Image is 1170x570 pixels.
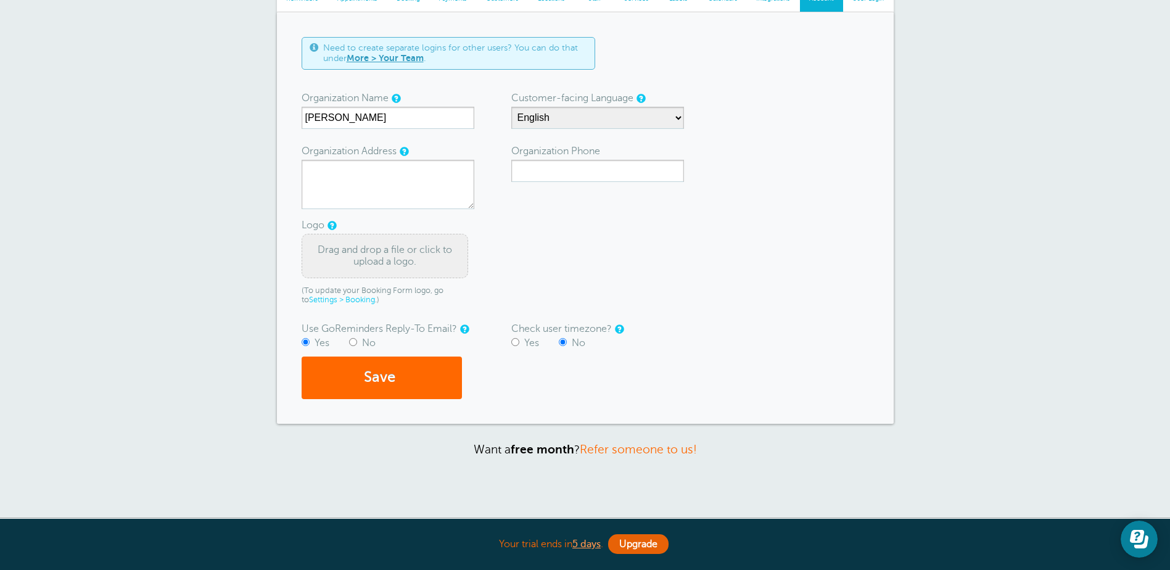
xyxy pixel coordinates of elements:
[362,337,376,349] label: No
[608,534,669,554] a: Upgrade
[302,319,457,339] label: Use GoReminders Reply-To Email?
[524,337,539,349] label: Yes
[511,443,574,456] strong: free month
[392,94,399,102] a: This will be used as the 'From' name for email reminders and messages, and also in the unsubscrib...
[511,88,633,108] label: Customer-facing Language
[302,286,474,305] p: (To update your Booking Form logo, go to .)
[511,141,600,161] label: Organization Phone
[302,357,462,399] button: Save
[347,53,424,63] a: More > Your Team
[572,539,601,550] a: 5 days
[323,43,587,64] span: Need to create separate logins for other users? You can do that under .
[572,337,585,349] label: No
[302,88,389,108] label: Organization Name
[636,94,644,102] a: The customer-facing language is the language used for the parts of GoReminders your customers cou...
[302,215,324,235] label: Logo
[511,319,612,339] label: Check user timezone?
[277,531,894,558] div: Your trial ends in .
[277,442,894,456] p: Want a ?
[1121,521,1158,558] iframe: Resource center
[315,337,329,349] label: Yes
[328,221,335,229] a: If you upload a logo here it will be added to your email reminders, email message blasts, and Rev...
[309,295,375,304] a: Settings > Booking
[580,443,697,456] a: Refer someone to us!
[302,141,397,161] label: Organization Address
[400,147,407,155] a: A physical address, where you can receive mail, is required to be included in any marketing email...
[302,234,468,278] div: Drag and drop a file or click to upload a logo.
